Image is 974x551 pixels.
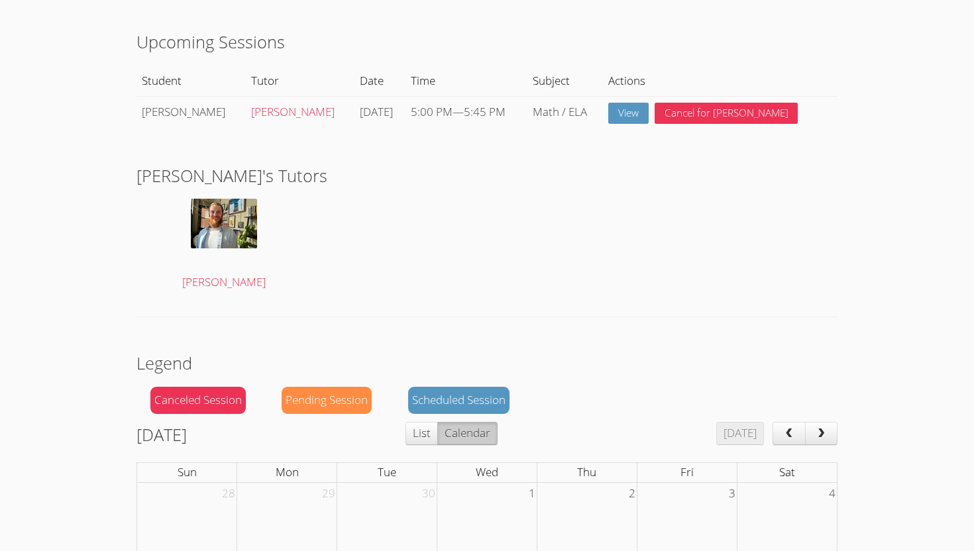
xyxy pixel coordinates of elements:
th: Actions [603,66,838,96]
button: prev [773,422,806,446]
span: Fri [680,464,694,479]
div: — [411,103,521,122]
h2: Legend [136,350,838,376]
span: Thu [577,464,596,479]
h2: [PERSON_NAME]'s Tutors [136,163,838,188]
span: 4 [828,483,837,505]
h2: Upcoming Sessions [136,29,838,54]
span: Mon [276,464,299,479]
span: 2 [627,483,637,505]
span: 3 [728,483,737,505]
th: Time [406,66,527,96]
th: Tutor [245,66,354,96]
span: 5:00 PM [411,104,453,119]
div: Scheduled Session [408,387,510,414]
h2: [DATE] [136,422,187,447]
th: Date [354,66,406,96]
td: Math / ELA [527,96,603,130]
span: 30 [421,483,437,505]
button: List [406,422,438,446]
a: [PERSON_NAME] [150,199,298,292]
a: [PERSON_NAME] [251,104,335,119]
span: [PERSON_NAME] [182,274,266,289]
td: [PERSON_NAME] [136,96,246,130]
span: 1 [527,483,537,505]
button: Cancel for [PERSON_NAME] [655,103,798,125]
span: Sat [779,464,795,479]
th: Student [136,66,246,96]
div: [DATE] [360,103,400,122]
img: Business%20photo.jpg [191,199,257,248]
span: 5:45 PM [464,104,506,119]
span: 29 [321,483,337,505]
button: Calendar [437,422,498,446]
a: View [608,103,649,125]
div: Pending Session [282,387,372,414]
button: [DATE] [716,422,764,446]
span: Wed [476,464,498,479]
th: Subject [527,66,603,96]
div: Canceled Session [150,387,246,414]
span: 28 [221,483,237,505]
button: next [805,422,838,446]
span: Tue [378,464,396,479]
span: Sun [178,464,197,479]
